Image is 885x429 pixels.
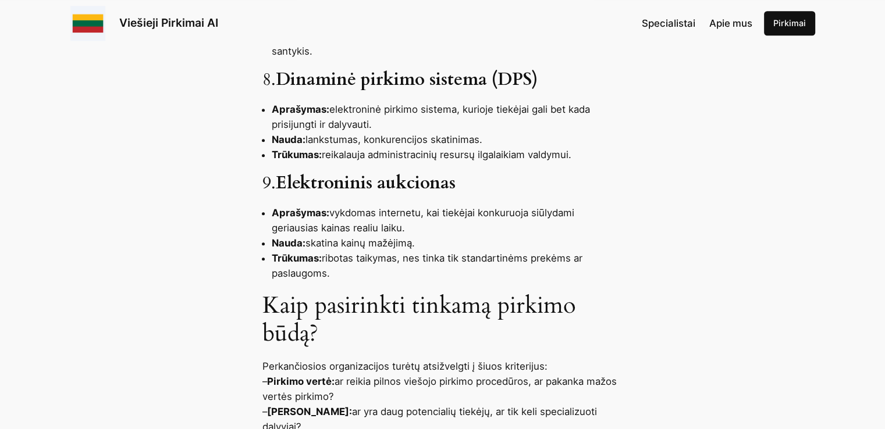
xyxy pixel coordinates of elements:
[272,103,329,115] strong: Aprašymas:
[272,251,623,281] li: ribotas taikymas, nes tinka tik standartinėms prekėms ar paslaugoms.
[272,149,322,160] strong: Trūkumas:
[272,207,329,219] strong: Aprašymas:
[119,16,218,30] a: Viešieji Pirkimai AI
[262,70,623,91] h3: 8.
[272,134,305,145] strong: Nauda:
[267,406,352,417] strong: [PERSON_NAME]:
[272,132,623,147] li: lankstumas, konkurencijos skatinimas.
[272,205,623,235] li: vykdomas internetu, kai tiekėjai konkuruoja siūlydami geriausias kainas realiu laiku.
[272,235,623,251] li: skatina kainų mažėjimą.
[272,102,623,132] li: elektroninė pirkimo sistema, kurioje tiekėjai gali bet kada prisijungti ir dalyvauti.
[642,16,695,31] a: Specialistai
[709,17,752,29] span: Apie mus
[276,68,538,91] strong: Dinaminė pirkimo sistema (DPS)
[262,292,623,348] h2: Kaip pasirinkti tinkamą pirkimo būdą?
[276,171,456,195] strong: Elektroninis aukcionas
[709,16,752,31] a: Apie mus
[272,237,305,249] strong: Nauda:
[642,17,695,29] span: Specialistai
[272,147,623,162] li: reikalauja administracinių resursų ilgalaikiam valdymui.
[764,11,815,35] a: Pirkimai
[262,173,623,194] h3: 9.
[70,6,105,41] img: Viešieji pirkimai logo
[267,376,335,387] strong: Pirkimo vertė:
[642,16,752,31] nav: Navigation
[272,252,322,264] strong: Trūkumas:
